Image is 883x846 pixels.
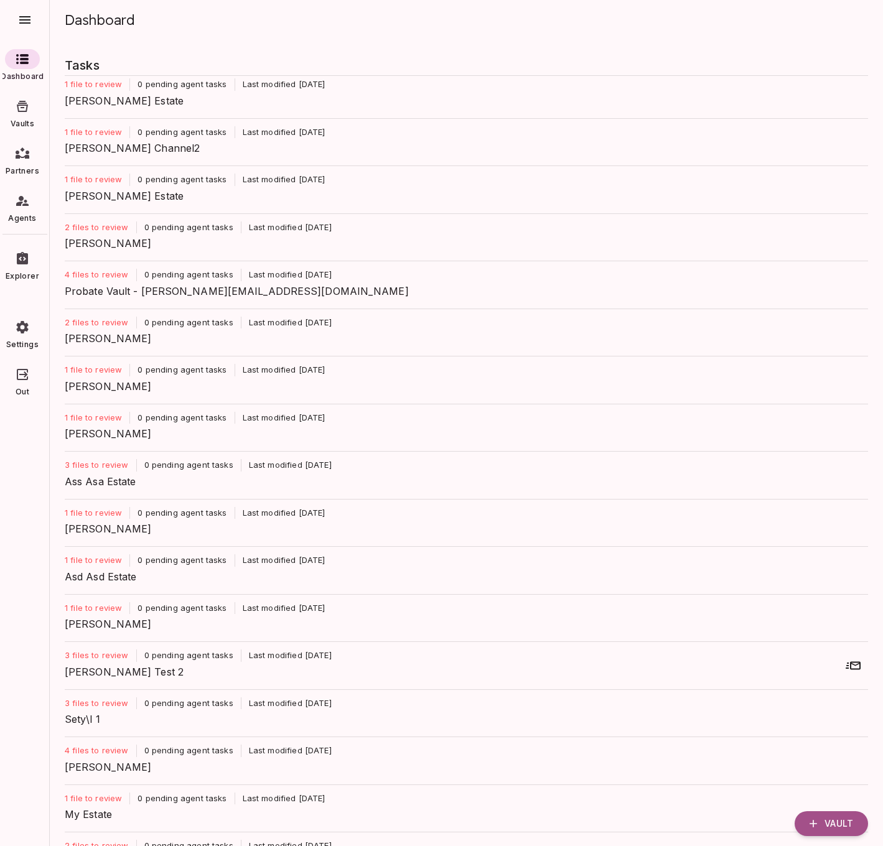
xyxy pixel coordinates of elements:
[65,269,136,281] p: 4 files to review
[235,174,325,186] p: Last modified [DATE]
[841,653,866,678] button: Send invite
[137,649,241,662] p: 0 pending agent tasks
[235,507,325,519] p: Last modified [DATE]
[65,364,129,376] p: 1 file to review
[130,412,234,424] p: 0 pending agent tasks
[130,174,234,186] p: 0 pending agent tasks
[65,93,858,108] span: [PERSON_NAME] Estate
[8,213,36,223] span: Agents
[795,811,868,836] button: Vault
[11,119,34,129] span: Vaults
[65,11,135,29] span: Dashboard
[65,569,858,584] span: Asd Asd Estate
[1,72,44,81] span: Dashboard
[241,649,332,662] p: Last modified [DATE]
[65,712,858,727] span: Sety\l 1
[6,271,39,281] span: Explorer
[235,364,325,376] p: Last modified [DATE]
[65,616,858,631] span: [PERSON_NAME]
[65,55,868,75] span: Tasks
[137,745,241,757] p: 0 pending agent tasks
[65,412,129,424] p: 1 file to review
[235,602,325,615] p: Last modified [DATE]
[65,521,858,536] span: [PERSON_NAME]
[235,126,325,139] p: Last modified [DATE]
[65,331,858,346] span: [PERSON_NAME]
[65,78,129,91] p: 1 file to review
[137,269,241,281] p: 0 pending agent tasks
[241,745,332,757] p: Last modified [DATE]
[130,507,234,519] p: 0 pending agent tasks
[137,317,241,329] p: 0 pending agent tasks
[65,379,858,394] span: [PERSON_NAME]
[65,745,136,757] p: 4 files to review
[825,818,853,829] span: Vault
[65,507,129,519] p: 1 file to review
[16,387,29,397] span: Out
[235,78,325,91] p: Last modified [DATE]
[65,697,136,710] p: 3 files to review
[65,474,858,489] span: Ass Asa Estate
[137,221,241,234] p: 0 pending agent tasks
[65,664,858,679] span: [PERSON_NAME] Test 2
[130,364,234,376] p: 0 pending agent tasks
[241,697,332,710] p: Last modified [DATE]
[130,602,234,615] p: 0 pending agent tasks
[65,174,129,186] p: 1 file to review
[65,459,136,472] p: 3 files to review
[65,236,858,251] span: [PERSON_NAME]
[65,602,129,615] p: 1 file to review
[130,554,234,567] p: 0 pending agent tasks
[235,412,325,424] p: Last modified [DATE]
[65,188,858,203] span: [PERSON_NAME] Estate
[65,141,858,156] span: [PERSON_NAME] Channel2
[241,221,332,234] p: Last modified [DATE]
[130,78,234,91] p: 0 pending agent tasks
[65,760,858,774] span: [PERSON_NAME]
[65,317,136,329] p: 2 files to review
[65,221,136,234] p: 2 files to review
[65,793,129,805] p: 1 file to review
[65,554,129,567] p: 1 file to review
[241,317,332,329] p: Last modified [DATE]
[6,340,39,350] span: Settings
[241,269,332,281] p: Last modified [DATE]
[137,697,241,710] p: 0 pending agent tasks
[65,426,858,441] span: [PERSON_NAME]
[6,166,39,176] span: Partners
[241,459,332,472] p: Last modified [DATE]
[137,459,241,472] p: 0 pending agent tasks
[130,793,234,805] p: 0 pending agent tasks
[65,126,129,139] p: 1 file to review
[65,284,858,299] span: Probate Vault - [PERSON_NAME][EMAIL_ADDRESS][DOMAIN_NAME]
[130,126,234,139] p: 0 pending agent tasks
[235,554,325,567] p: Last modified [DATE]
[65,649,136,662] p: 3 files to review
[235,793,325,805] p: Last modified [DATE]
